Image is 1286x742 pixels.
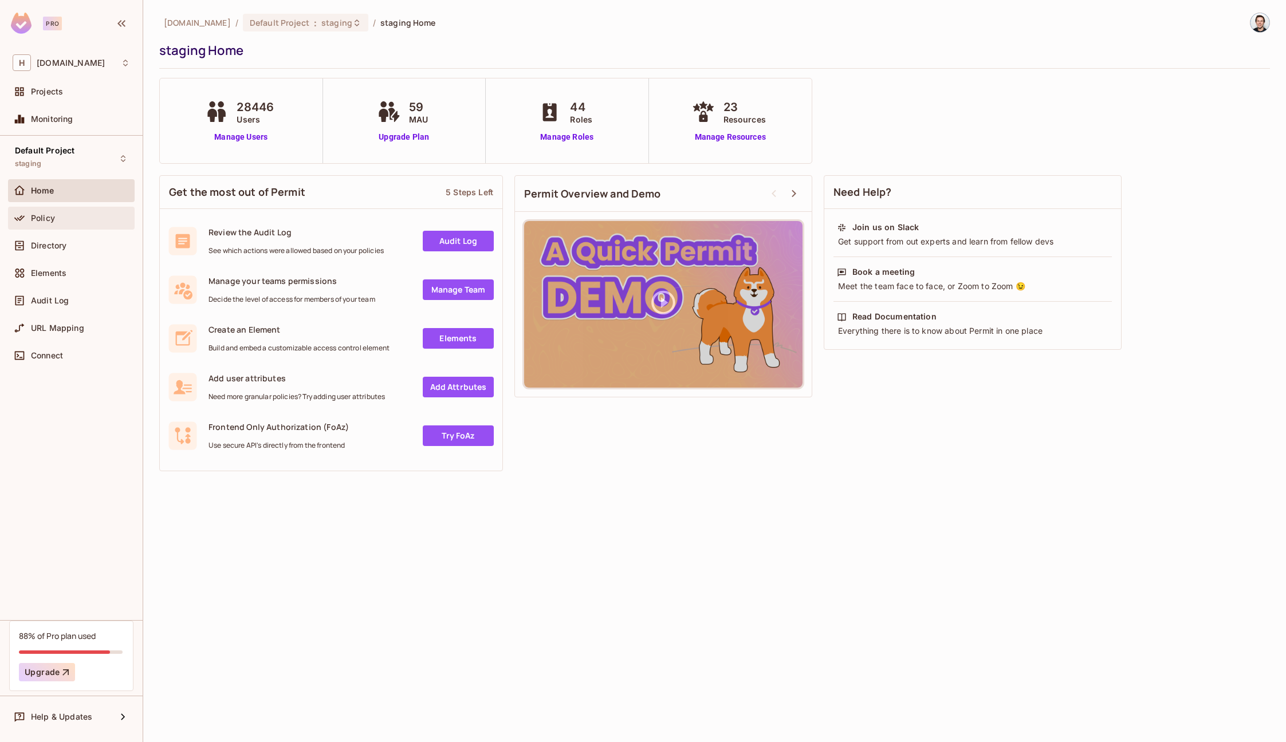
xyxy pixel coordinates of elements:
[19,630,96,641] div: 88% of Pro plan used
[31,269,66,278] span: Elements
[43,17,62,30] div: Pro
[19,663,75,681] button: Upgrade
[833,185,892,199] span: Need Help?
[446,187,493,198] div: 5 Steps Left
[570,98,592,116] span: 44
[409,113,428,125] span: MAU
[423,328,494,349] a: Elements
[321,17,352,28] span: staging
[209,441,349,450] span: Use secure API's directly from the frontend
[13,54,31,71] span: H
[31,241,66,250] span: Directory
[209,392,385,401] span: Need more granular policies? Try adding user attributes
[837,236,1108,247] div: Get support from out experts and learn from fellow devs
[202,131,280,143] a: Manage Users
[31,351,63,360] span: Connect
[209,344,390,353] span: Build and embed a customizable access control element
[852,222,919,233] div: Join us on Slack
[1250,13,1269,32] img: Daniel Wilborn
[723,98,766,116] span: 23
[524,187,661,201] span: Permit Overview and Demo
[313,18,317,27] span: :
[209,246,384,255] span: See which actions were allowed based on your policies
[375,131,434,143] a: Upgrade Plan
[837,325,1108,337] div: Everything there is to know about Permit in one place
[409,98,428,116] span: 59
[209,295,375,304] span: Decide the level of access for members of your team
[423,231,494,251] a: Audit Log
[31,186,54,195] span: Home
[31,87,63,96] span: Projects
[11,13,32,34] img: SReyMgAAAABJRU5ErkJggg==
[209,227,384,238] span: Review the Audit Log
[237,113,274,125] span: Users
[209,275,375,286] span: Manage your teams permissions
[373,17,376,28] li: /
[689,131,772,143] a: Manage Resources
[423,279,494,300] a: Manage Team
[37,58,105,68] span: Workspace: honeycombinsurance.com
[31,712,92,721] span: Help & Updates
[723,113,766,125] span: Resources
[159,42,1264,59] div: staging Home
[209,373,385,384] span: Add user attributes
[570,113,592,125] span: Roles
[237,98,274,116] span: 28446
[235,17,238,28] li: /
[31,214,55,223] span: Policy
[837,281,1108,292] div: Meet the team face to face, or Zoom to Zoom 😉
[423,425,494,446] a: Try FoAz
[31,115,73,124] span: Monitoring
[169,185,305,199] span: Get the most out of Permit
[536,131,598,143] a: Manage Roles
[31,296,69,305] span: Audit Log
[15,159,41,168] span: staging
[15,146,74,155] span: Default Project
[852,311,937,322] div: Read Documentation
[250,17,309,28] span: Default Project
[852,266,915,278] div: Book a meeting
[31,323,84,333] span: URL Mapping
[209,324,390,335] span: Create an Element
[423,377,494,397] a: Add Attrbutes
[380,17,436,28] span: staging Home
[164,17,231,28] span: the active workspace
[209,421,349,432] span: Frontend Only Authorization (FoAz)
